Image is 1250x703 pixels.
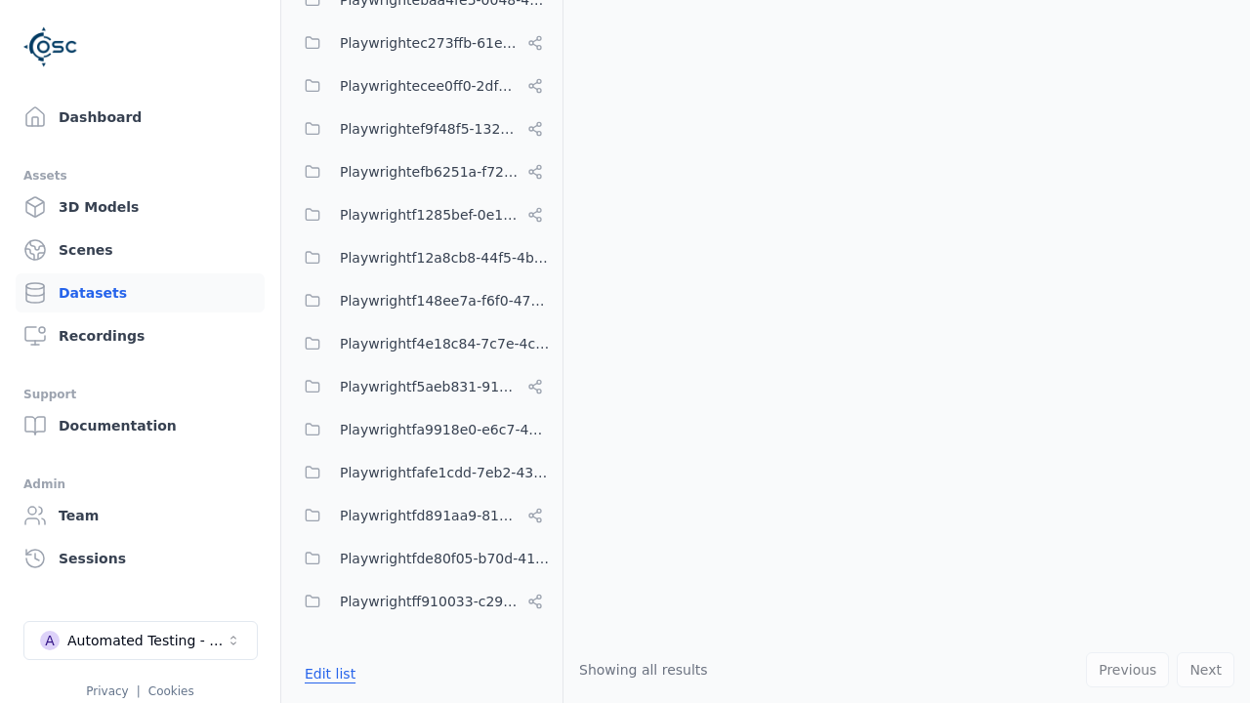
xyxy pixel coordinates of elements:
[340,74,520,98] span: Playwrightecee0ff0-2df5-41ca-bc9d-ef70750fb77f
[23,383,257,406] div: Support
[23,164,257,187] div: Assets
[340,117,520,141] span: Playwrightef9f48f5-132c-420e-ba19-65a3bd8c2253
[340,375,520,398] span: Playwrightf5aeb831-9105-46b5-9a9b-c943ac435ad3
[16,539,265,578] a: Sessions
[16,316,265,355] a: Recordings
[293,195,551,234] button: Playwrightf1285bef-0e1f-4916-a3c2-d80ed4e692e1
[16,230,265,269] a: Scenes
[340,504,520,527] span: Playwrightfd891aa9-817c-4b53-b4a5-239ad8786b13
[86,684,128,698] a: Privacy
[340,289,551,312] span: Playwrightf148ee7a-f6f0-478b-8659-42bd4a5eac88
[293,324,551,363] button: Playwrightf4e18c84-7c7e-4c28-bfa4-7be69262452c
[340,590,520,613] span: Playwrightff910033-c297-413c-9627-78f34a067480
[293,152,551,191] button: Playwrightefb6251a-f72e-4cb7-bc11-185fbdc8734c
[137,684,141,698] span: |
[340,461,551,484] span: Playwrightfafe1cdd-7eb2-4390-bfe1-ed4773ecffac
[23,20,78,74] img: Logo
[579,662,708,678] span: Showing all results
[293,281,551,320] button: Playwrightf148ee7a-f6f0-478b-8659-42bd4a5eac88
[40,631,60,650] div: A
[293,238,551,277] button: Playwrightf12a8cb8-44f5-4bf0-b292-721ddd8e7e42
[16,406,265,445] a: Documentation
[16,273,265,312] a: Datasets
[293,367,551,406] button: Playwrightf5aeb831-9105-46b5-9a9b-c943ac435ad3
[293,656,367,691] button: Edit list
[23,473,257,496] div: Admin
[16,98,265,137] a: Dashboard
[293,23,551,62] button: Playwrightec273ffb-61ea-45e5-a16f-f2326c02251a
[340,418,551,441] span: Playwrightfa9918e0-e6c7-48e0-9ade-ec9b0f0d9008
[148,684,194,698] a: Cookies
[293,109,551,148] button: Playwrightef9f48f5-132c-420e-ba19-65a3bd8c2253
[340,203,520,227] span: Playwrightf1285bef-0e1f-4916-a3c2-d80ed4e692e1
[293,539,551,578] button: Playwrightfde80f05-b70d-4104-ad1c-b71865a0eedf
[293,582,551,621] button: Playwrightff910033-c297-413c-9627-78f34a067480
[293,453,551,492] button: Playwrightfafe1cdd-7eb2-4390-bfe1-ed4773ecffac
[340,547,551,570] span: Playwrightfde80f05-b70d-4104-ad1c-b71865a0eedf
[16,187,265,227] a: 3D Models
[293,496,551,535] button: Playwrightfd891aa9-817c-4b53-b4a5-239ad8786b13
[293,66,551,105] button: Playwrightecee0ff0-2df5-41ca-bc9d-ef70750fb77f
[340,332,551,355] span: Playwrightf4e18c84-7c7e-4c28-bfa4-7be69262452c
[340,160,520,184] span: Playwrightefb6251a-f72e-4cb7-bc11-185fbdc8734c
[340,246,551,269] span: Playwrightf12a8cb8-44f5-4bf0-b292-721ddd8e7e42
[67,631,226,650] div: Automated Testing - Playwright
[293,410,551,449] button: Playwrightfa9918e0-e6c7-48e0-9ade-ec9b0f0d9008
[340,31,520,55] span: Playwrightec273ffb-61ea-45e5-a16f-f2326c02251a
[16,496,265,535] a: Team
[23,621,258,660] button: Select a workspace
